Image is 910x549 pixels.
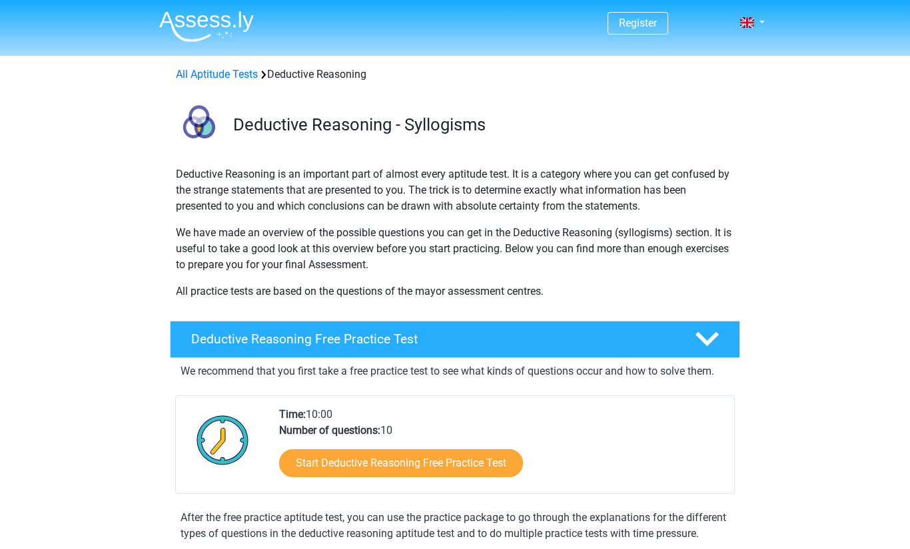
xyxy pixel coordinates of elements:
[233,114,729,135] h3: Deductive Reasoning - Syllogisms
[189,407,256,473] img: Clock
[175,510,735,542] div: After the free practice aptitude test, you can use the practice package to go through the explana...
[191,331,674,347] h4: Deductive Reasoning Free Practice Test
[171,98,227,155] img: deductive reasoning
[176,68,258,81] a: All Aptitude Tests
[269,407,733,493] div: 10:00 10
[171,67,739,83] div: Deductive Reasoning
[279,424,380,437] b: Number of questions:
[279,408,306,421] b: Time:
[176,283,734,299] p: All practice tests are based on the questions of the mayor assessment centres.
[176,225,734,273] p: We have made an overview of the possible questions you can get in the Deductive Reasoning (syllog...
[159,11,254,42] img: Assessly
[279,449,523,477] a: Start Deductive Reasoning Free Practice Test
[619,17,657,29] a: Register
[165,321,745,358] a: Deductive Reasoning Free Practice Test
[176,166,734,214] p: Deductive Reasoning is an important part of almost every aptitude test. It is a category where yo...
[181,363,729,379] p: We recommend that you first take a free practice test to see what kinds of questions occur and ho...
